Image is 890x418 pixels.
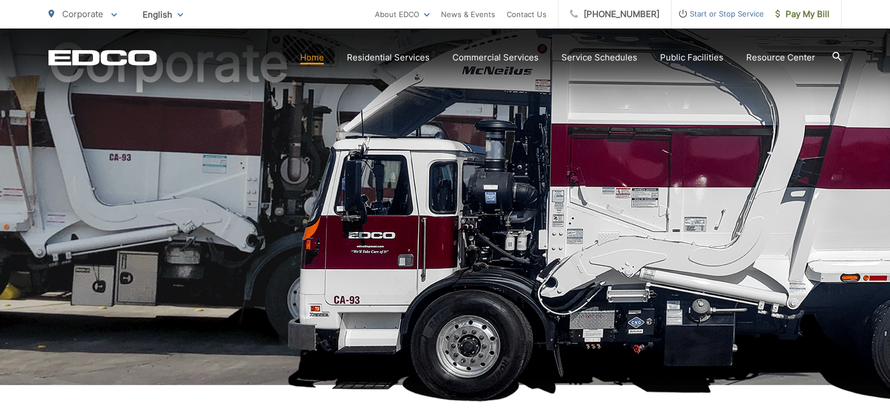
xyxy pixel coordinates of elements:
[62,9,103,19] span: Corporate
[746,51,815,64] a: Resource Center
[775,7,830,21] span: Pay My Bill
[48,34,842,395] h1: Corporate
[507,7,547,21] a: Contact Us
[347,51,430,64] a: Residential Services
[300,51,324,64] a: Home
[134,5,192,25] span: English
[441,7,495,21] a: News & Events
[48,50,157,66] a: EDCD logo. Return to the homepage.
[660,51,723,64] a: Public Facilities
[561,51,637,64] a: Service Schedules
[452,51,539,64] a: Commercial Services
[375,7,430,21] a: About EDCO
